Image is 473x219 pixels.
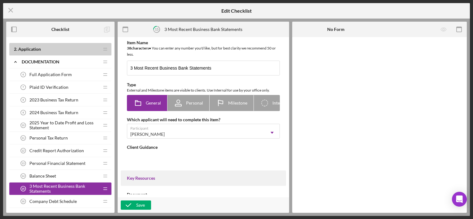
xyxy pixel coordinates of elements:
[29,174,56,178] span: Balance Sheet
[221,8,252,14] h5: Edit Checklist
[18,46,41,52] span: Application
[22,187,25,190] tspan: 15
[29,135,68,140] span: Personal Tax Return
[127,46,151,50] b: 38 character s •
[127,45,280,58] div: You can enter any number you'd like, but for best clarity we recommend 50 or less.
[121,200,151,210] button: Save
[186,101,203,105] span: Personal
[23,111,24,114] tspan: 9
[29,148,84,153] span: Credit Report Authorization
[29,161,85,166] span: Personal Financial Statement
[22,59,99,64] div: Documentation
[23,73,24,76] tspan: 6
[22,174,25,178] tspan: 14
[22,149,25,152] tspan: 12
[127,117,280,122] div: Which applicant will need to complete this item?
[164,27,242,32] div: 3 Most Recent Business Bank Statements
[327,27,345,32] b: No Form
[29,199,77,204] span: Company Debt Schedule
[29,85,68,90] span: Plaid ID Verification
[22,124,25,127] tspan: 10
[23,98,24,101] tspan: 8
[127,176,280,181] div: Key Resources
[29,110,78,115] span: 2024 Business Tax Return
[127,145,280,150] div: Client Guidance
[29,120,99,130] span: 2025 Year to Date Profit and Loss Statement
[22,136,25,140] tspan: 11
[51,27,69,32] b: Checklist
[452,192,467,207] div: Open Intercom Messenger
[146,101,161,105] span: General
[136,200,145,210] div: Save
[127,40,280,45] div: Item Name
[155,27,158,31] tspan: 15
[127,192,280,197] div: Document
[127,87,280,93] div: External and Milestone items are visible to clients. Use Internal for use by your office only.
[22,162,25,165] tspan: 13
[29,97,78,102] span: 2023 Business Tax Return
[130,132,165,137] div: [PERSON_NAME]
[29,72,72,77] span: Full Application Form
[29,184,99,194] span: 3 Most Recent Business Bank Statements
[14,46,17,52] span: 2 .
[23,86,24,89] tspan: 7
[228,101,247,105] span: Milestone
[272,101,288,105] span: Internal
[127,82,280,87] div: Type
[22,200,25,203] tspan: 16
